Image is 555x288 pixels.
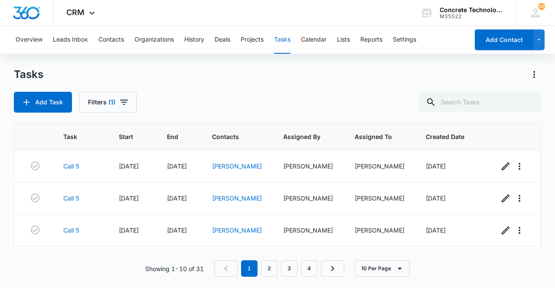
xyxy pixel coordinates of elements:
span: [DATE] [167,162,187,170]
button: 10 Per Page [355,260,410,277]
span: [DATE] [119,162,139,170]
span: [DATE] [167,227,187,234]
span: Assigned To [355,132,392,141]
button: Reports [360,26,382,54]
div: [PERSON_NAME] [283,226,333,235]
nav: Pagination [214,260,344,277]
button: Add Contact [475,29,533,50]
div: [PERSON_NAME] [283,162,333,171]
a: [PERSON_NAME] [212,194,262,202]
a: Next Page [321,260,344,277]
a: [PERSON_NAME] [212,227,262,234]
span: [DATE] [119,227,139,234]
div: account name [440,6,503,13]
span: (1) [108,99,115,105]
div: [PERSON_NAME] [283,194,333,203]
button: History [184,26,204,54]
div: notifications count [538,3,545,10]
a: Page 3 [281,260,297,277]
span: [DATE] [119,194,139,202]
button: Tasks [274,26,291,54]
button: Lists [337,26,350,54]
button: Organizations [134,26,174,54]
div: [PERSON_NAME] [355,162,405,171]
button: Leads Inbox [53,26,88,54]
a: Page 2 [261,260,277,277]
button: Overview [16,26,42,54]
a: Call 5 [63,162,79,171]
div: [PERSON_NAME] [355,194,405,203]
h1: Tasks [14,68,43,81]
span: [DATE] [426,194,446,202]
span: Created Date [426,132,465,141]
a: Call 5 [63,226,79,235]
em: 1 [241,260,258,277]
input: Search Tasks [419,92,541,113]
button: Projects [241,26,264,54]
button: Deals [215,26,230,54]
span: Start [119,132,134,141]
span: 20 [538,3,545,10]
span: Contacts [212,132,250,141]
span: [DATE] [426,162,446,170]
button: Settings [393,26,416,54]
button: Actions [527,68,541,81]
span: End [167,132,179,141]
span: CRM [66,8,85,17]
div: [PERSON_NAME] [355,226,405,235]
div: account id [440,13,503,19]
a: Call 5 [63,194,79,203]
span: Task [63,132,85,141]
button: Filters(1) [79,92,137,113]
span: Assigned By [283,132,321,141]
button: Contacts [98,26,124,54]
span: [DATE] [167,194,187,202]
a: Page 4 [301,260,317,277]
button: Calendar [301,26,326,54]
p: Showing 1-10 of 31 [145,264,204,273]
span: [DATE] [426,227,446,234]
a: [PERSON_NAME] [212,162,262,170]
button: Add Task [14,92,72,113]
